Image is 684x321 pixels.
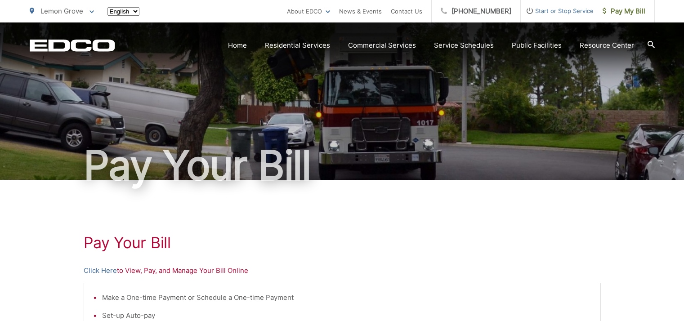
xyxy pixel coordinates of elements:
a: About EDCO [287,6,330,17]
a: EDCD logo. Return to the homepage. [30,39,115,52]
li: Set-up Auto-pay [102,310,591,321]
span: Lemon Grove [40,7,83,15]
h1: Pay Your Bill [30,143,655,188]
a: Commercial Services [348,40,416,51]
span: Pay My Bill [603,6,645,17]
a: Resource Center [580,40,634,51]
a: Residential Services [265,40,330,51]
a: Contact Us [391,6,422,17]
a: News & Events [339,6,382,17]
h1: Pay Your Bill [84,234,601,252]
a: Home [228,40,247,51]
a: Click Here [84,265,117,276]
a: Public Facilities [512,40,562,51]
select: Select a language [107,7,139,16]
a: Service Schedules [434,40,494,51]
li: Make a One-time Payment or Schedule a One-time Payment [102,292,591,303]
p: to View, Pay, and Manage Your Bill Online [84,265,601,276]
